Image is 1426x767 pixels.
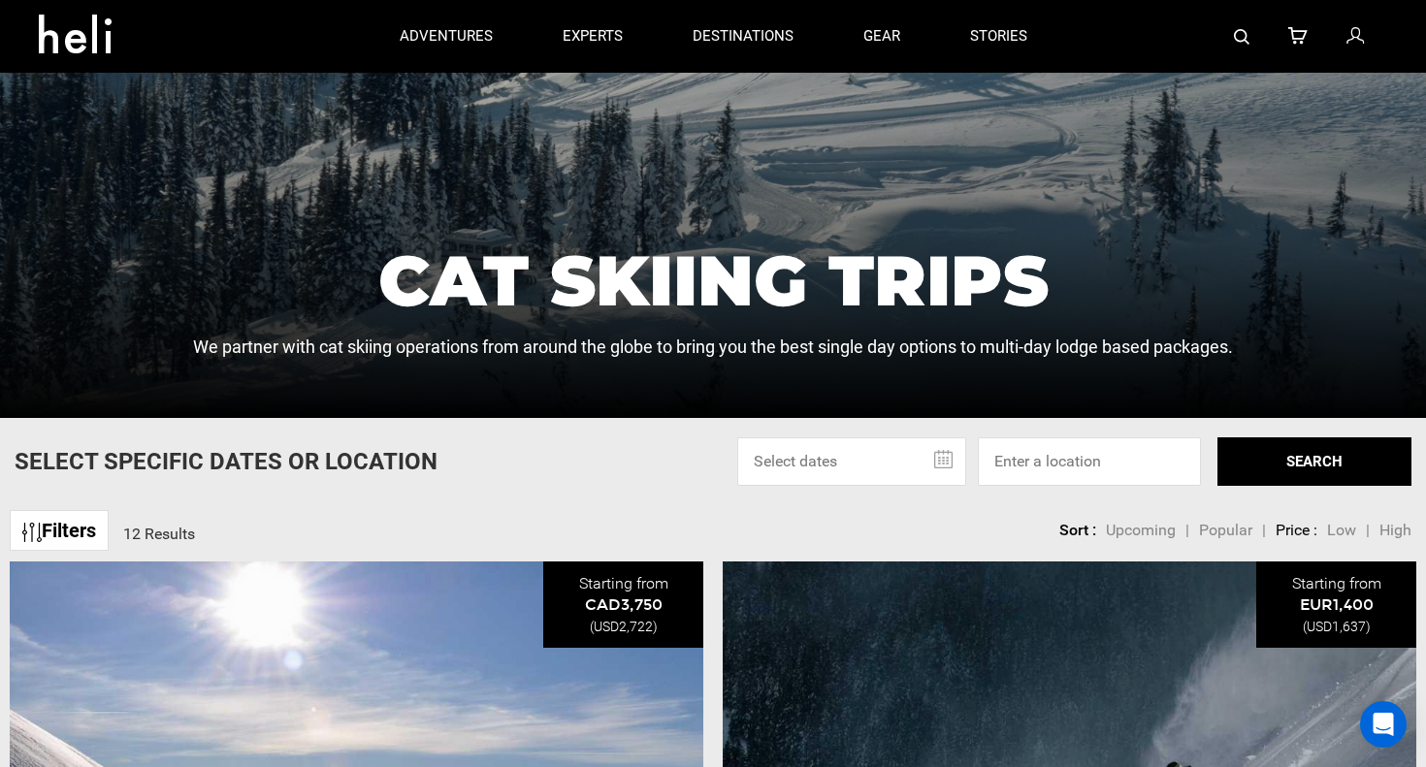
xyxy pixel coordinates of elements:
li: | [1185,520,1189,542]
span: 12 Results [123,525,195,543]
button: SEARCH [1217,437,1411,486]
li: | [1262,520,1266,542]
img: btn-icon.svg [22,523,42,542]
p: experts [563,26,623,47]
span: Low [1327,521,1356,539]
p: We partner with cat skiing operations from around the globe to bring you the best single day opti... [193,335,1233,360]
img: search-bar-icon.svg [1234,29,1249,45]
p: Select Specific Dates Or Location [15,445,438,478]
span: High [1379,521,1411,539]
div: Open Intercom Messenger [1360,701,1407,748]
input: Select dates [737,437,966,486]
span: Upcoming [1106,521,1176,539]
li: Sort : [1059,520,1096,542]
li: Price : [1276,520,1317,542]
h1: Cat Skiing Trips [193,245,1233,315]
a: Filters [10,510,109,552]
input: Enter a location [978,437,1201,486]
p: destinations [693,26,794,47]
li: | [1366,520,1370,542]
p: adventures [400,26,493,47]
span: Popular [1199,521,1252,539]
